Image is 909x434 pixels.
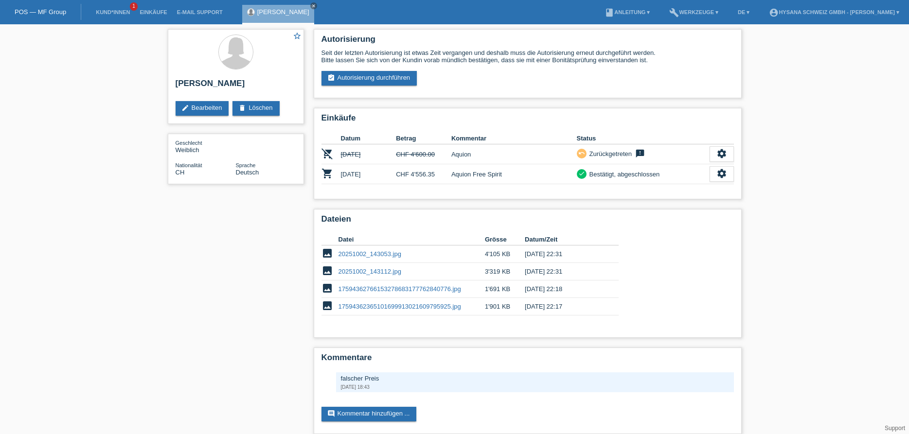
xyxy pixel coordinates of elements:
[321,168,333,179] i: POSP00028212
[321,214,734,229] h2: Dateien
[769,8,779,17] i: account_circle
[485,234,525,245] th: Grösse
[341,144,396,164] td: [DATE]
[485,280,525,298] td: 1'691 KB
[341,384,729,390] div: [DATE] 18:43
[885,425,905,432] a: Support
[341,375,729,382] div: falscher Preis
[485,245,525,263] td: 4'105 KB
[485,263,525,280] td: 3'319 KB
[525,234,605,245] th: Datum/Zeit
[321,353,734,367] h2: Kommentare
[321,265,333,277] i: image
[396,133,451,144] th: Betrag
[578,170,585,177] i: check
[339,285,461,293] a: 17594362766153278683177762840776.jpg
[176,140,202,146] span: Geschlecht
[587,149,632,159] div: Zurückgetreten
[236,169,259,176] span: Deutsch
[91,9,135,15] a: Kund*innen
[669,8,679,17] i: build
[525,298,605,315] td: [DATE] 22:17
[321,113,734,128] h2: Einkäufe
[135,9,172,15] a: Einkäufe
[733,9,754,15] a: DE ▾
[15,8,66,16] a: POS — MF Group
[176,79,296,93] h2: [PERSON_NAME]
[339,234,485,245] th: Datei
[310,2,317,9] a: close
[451,164,577,184] td: Aquion Free Spirit
[664,9,723,15] a: buildWerkzeuge ▾
[634,149,646,158] i: feedback
[238,104,246,112] i: delete
[181,104,189,112] i: edit
[578,150,585,156] i: undo
[176,139,236,154] div: Weiblich
[321,407,417,421] a: commentKommentar hinzufügen ...
[764,9,904,15] a: account_circleHySaNa Schweiz GmbH - [PERSON_NAME] ▾
[232,101,279,116] a: deleteLöschen
[396,164,451,184] td: CHF 4'556.35
[327,74,335,82] i: assignment_turned_in
[311,3,316,8] i: close
[485,298,525,315] td: 1'901 KB
[321,282,333,294] i: image
[451,144,577,164] td: Aquion
[587,169,660,179] div: Bestätigt, abgeschlossen
[341,164,396,184] td: [DATE]
[577,133,710,144] th: Status
[341,133,396,144] th: Datum
[176,169,185,176] span: Schweiz
[525,280,605,298] td: [DATE] 22:18
[293,32,302,42] a: star_border
[176,101,229,116] a: editBearbeiten
[525,263,605,280] td: [DATE] 22:31
[321,247,333,259] i: image
[600,9,655,15] a: bookAnleitung ▾
[605,8,614,17] i: book
[327,410,335,417] i: comment
[525,245,605,263] td: [DATE] 22:31
[339,268,401,275] a: 20251002_143112.jpg
[321,49,734,64] div: Seit der letzten Autorisierung ist etwas Zeit vergangen und deshalb muss die Autorisierung erneut...
[339,303,461,310] a: 17594362365101699913021609795925.jpg
[716,168,727,179] i: settings
[321,35,734,49] h2: Autorisierung
[321,148,333,159] i: POSP00028204
[257,8,309,16] a: [PERSON_NAME]
[451,133,577,144] th: Kommentar
[321,71,417,86] a: assignment_turned_inAutorisierung durchführen
[172,9,228,15] a: E-Mail Support
[130,2,138,11] span: 1
[293,32,302,40] i: star_border
[321,300,333,312] i: image
[339,250,401,258] a: 20251002_143053.jpg
[236,162,256,168] span: Sprache
[716,148,727,159] i: settings
[396,144,451,164] td: CHF 4'600.00
[176,162,202,168] span: Nationalität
